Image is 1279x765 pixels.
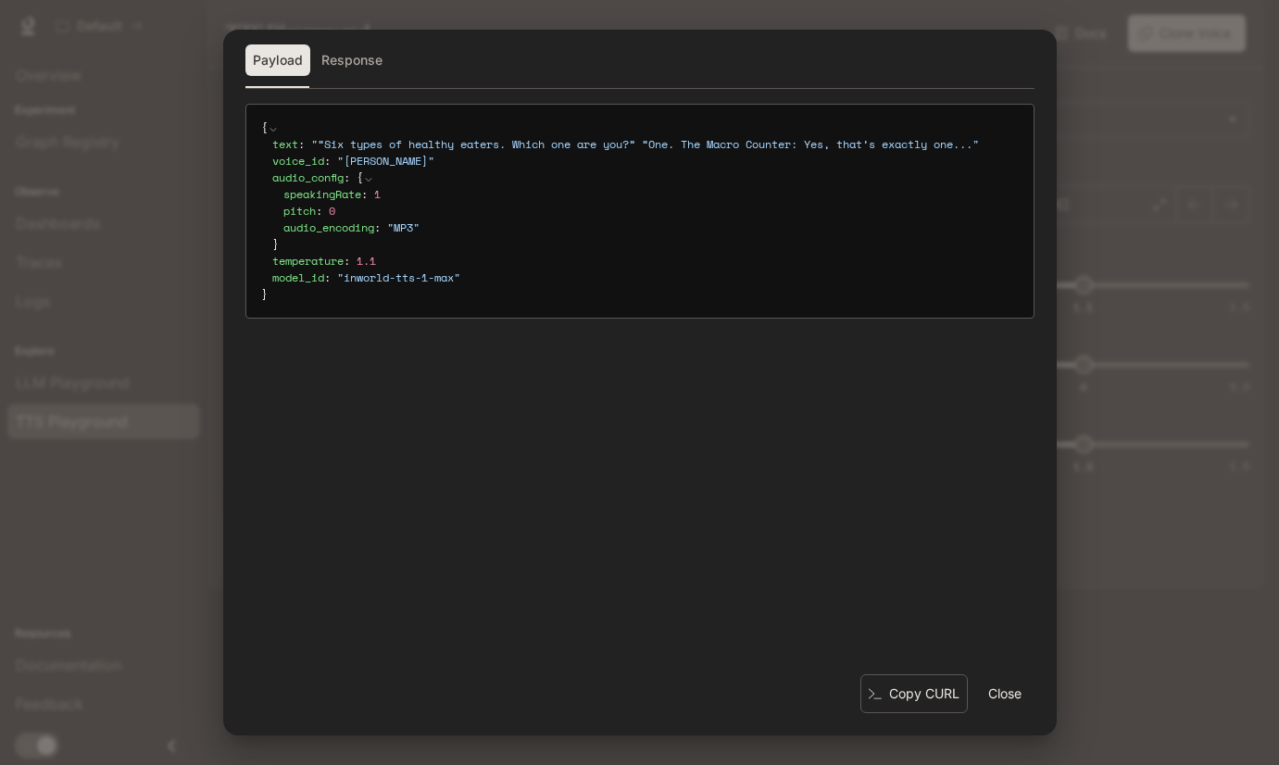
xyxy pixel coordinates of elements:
span: } [272,236,279,252]
span: audio_config [272,169,344,185]
span: " “Six types of healthy eaters. Which one are you?” “One. The Macro Counter: Yes, that’s exactly ... [311,136,979,152]
span: { [261,119,268,135]
span: text [272,136,298,152]
div: : [283,186,1019,203]
span: speakingRate [283,186,361,202]
span: " MP3 " [387,219,420,235]
div: : [272,270,1019,286]
span: " [PERSON_NAME] " [337,153,434,169]
span: temperature [272,253,344,269]
span: " inworld-tts-1-max " [337,270,460,285]
span: } [261,286,268,302]
div: : [272,253,1019,270]
div: : [272,153,1019,169]
span: 1 [374,186,381,202]
button: Copy CURL [860,674,968,714]
span: { [357,169,363,185]
button: Response [314,44,390,76]
button: Payload [245,44,310,76]
div: : [272,136,1019,153]
span: 1.1 [357,253,376,269]
span: pitch [283,203,316,219]
span: voice_id [272,153,324,169]
span: model_id [272,270,324,285]
div: : [272,169,1019,253]
div: : [283,203,1019,219]
div: : [283,219,1019,236]
span: audio_encoding [283,219,374,235]
span: 0 [329,203,335,219]
button: Close [975,675,1034,712]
